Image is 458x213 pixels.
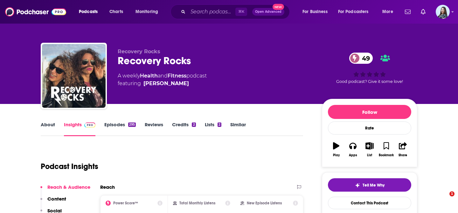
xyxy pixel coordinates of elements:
img: Podchaser - Follow, Share and Rate Podcasts [5,6,66,18]
span: For Business [302,7,328,16]
div: Rate [328,121,411,135]
button: open menu [131,7,166,17]
img: Recovery Rocks [42,44,106,108]
span: Open Advanced [255,10,281,13]
button: Apps [344,138,361,161]
span: Good podcast? Give it some love! [336,79,403,84]
a: 49 [349,53,373,64]
div: List [367,153,372,157]
div: 49Good podcast? Give it some love! [322,48,417,88]
input: Search podcasts, credits, & more... [188,7,235,17]
a: Lisa Smith [143,80,189,87]
span: Logged in as brookefortierpr [436,5,450,19]
span: Charts [109,7,123,16]
span: and [158,73,168,79]
div: 295 [128,122,136,127]
a: Lists2 [205,121,221,136]
a: Similar [230,121,246,136]
span: featuring [118,80,207,87]
button: Show profile menu [436,5,450,19]
button: Open AdvancedNew [252,8,284,16]
span: ⌘ K [235,8,247,16]
a: About [41,121,55,136]
a: Charts [105,7,127,17]
button: Share [395,138,411,161]
a: Contact This Podcast [328,197,411,209]
img: User Profile [436,5,450,19]
button: Content [40,196,66,208]
span: 1 [449,191,455,196]
span: Tell Me Why [363,183,385,188]
button: Follow [328,105,411,119]
h2: New Episode Listens [247,201,282,205]
button: List [361,138,378,161]
button: tell me why sparkleTell Me Why [328,178,411,192]
button: open menu [334,7,378,17]
button: Bookmark [378,138,394,161]
span: Monitoring [135,7,158,16]
div: Bookmark [379,153,394,157]
h2: Power Score™ [113,201,138,205]
div: 2 [218,122,221,127]
button: open menu [74,7,106,17]
span: More [382,7,393,16]
span: 49 [356,53,373,64]
button: Reach & Audience [40,184,90,196]
img: tell me why sparkle [355,183,360,188]
a: Episodes295 [104,121,136,136]
a: Show notifications dropdown [402,6,413,17]
a: Reviews [145,121,163,136]
p: Reach & Audience [47,184,90,190]
span: Podcasts [79,7,98,16]
span: For Podcasters [338,7,369,16]
a: InsightsPodchaser Pro [64,121,95,136]
button: open menu [298,7,336,17]
div: 2 [192,122,196,127]
span: New [273,4,284,10]
a: Show notifications dropdown [418,6,428,17]
iframe: Intercom live chat [436,191,452,207]
div: A weekly podcast [118,72,207,87]
span: Recovery Rocks [118,48,160,55]
div: Search podcasts, credits, & more... [177,4,296,19]
button: open menu [378,7,401,17]
a: Health [140,73,158,79]
p: Content [47,196,66,202]
div: Apps [349,153,357,157]
button: Play [328,138,344,161]
h2: Total Monthly Listens [179,201,215,205]
a: Fitness [168,73,186,79]
div: Play [333,153,340,157]
div: Share [399,153,407,157]
h2: Reach [100,184,115,190]
img: Podchaser Pro [84,122,95,128]
h1: Podcast Insights [41,162,98,171]
a: Credits2 [172,121,196,136]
